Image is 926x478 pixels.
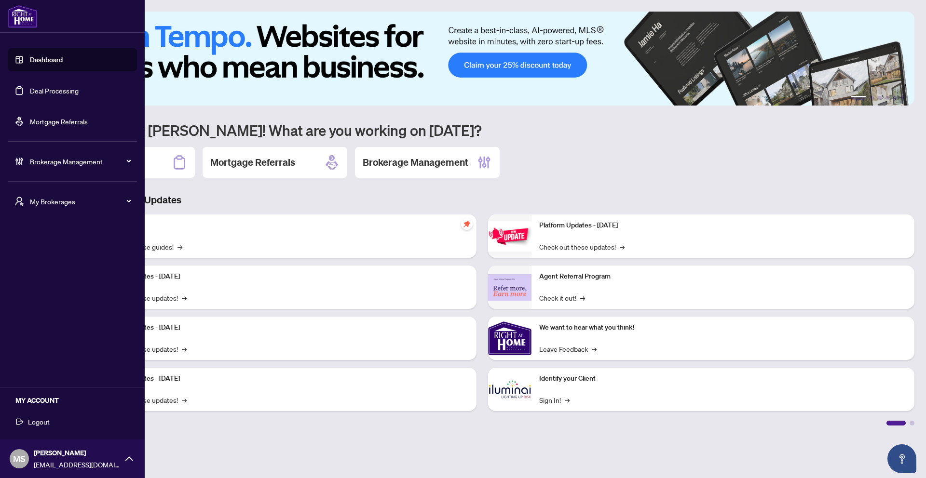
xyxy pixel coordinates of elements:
[34,448,121,458] span: [PERSON_NAME]
[488,274,531,301] img: Agent Referral Program
[30,86,79,95] a: Deal Processing
[893,96,897,100] button: 5
[50,12,914,106] img: Slide 0
[488,368,531,411] img: Identify your Client
[182,395,187,405] span: →
[8,5,38,28] img: logo
[50,121,914,139] h1: Welcome back [PERSON_NAME]! What are you working on [DATE]?
[539,271,907,282] p: Agent Referral Program
[620,241,625,252] span: →
[887,444,916,473] button: Open asap
[565,395,570,405] span: →
[101,373,469,384] p: Platform Updates - [DATE]
[14,197,24,206] span: user-switch
[210,156,295,169] h2: Mortgage Referrals
[878,96,882,100] button: 3
[539,373,907,384] p: Identify your Client
[539,395,570,405] a: Sign In!→
[851,96,866,100] button: 1
[539,292,585,303] a: Check it out!→
[182,344,187,354] span: →
[28,414,50,429] span: Logout
[580,292,585,303] span: →
[488,221,531,252] img: Platform Updates - June 23, 2025
[101,322,469,333] p: Platform Updates - [DATE]
[101,271,469,282] p: Platform Updates - [DATE]
[592,344,597,354] span: →
[50,193,914,207] h3: Brokerage & Industry Updates
[30,117,88,126] a: Mortgage Referrals
[101,220,469,231] p: Self-Help
[488,317,531,360] img: We want to hear what you think!
[30,55,63,64] a: Dashboard
[34,459,121,470] span: [EMAIL_ADDRESS][DOMAIN_NAME]
[8,413,137,430] button: Logout
[30,196,130,207] span: My Brokerages
[870,96,874,100] button: 2
[15,395,137,406] h5: MY ACCOUNT
[13,452,26,465] span: MS
[539,241,625,252] a: Check out these updates!→
[539,220,907,231] p: Platform Updates - [DATE]
[182,292,187,303] span: →
[30,156,130,167] span: Brokerage Management
[539,344,597,354] a: Leave Feedback→
[177,241,182,252] span: →
[363,156,468,169] h2: Brokerage Management
[539,322,907,333] p: We want to hear what you think!
[461,218,473,230] span: pushpin
[901,96,905,100] button: 6
[885,96,889,100] button: 4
